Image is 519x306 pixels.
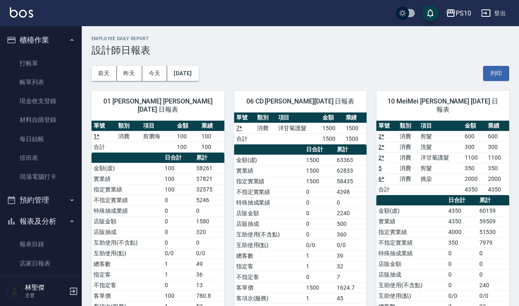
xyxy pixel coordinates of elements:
td: 0/0 [477,290,509,301]
td: 300 [486,142,509,152]
button: 列印 [483,66,509,81]
td: 0 [194,205,224,216]
td: 互助使用(點) [234,240,304,250]
td: 1 [304,293,335,304]
td: 36 [194,269,224,280]
td: 49 [194,259,224,269]
td: 1500 [344,133,367,144]
button: 櫃檯作業 [3,29,78,51]
td: 60159 [477,205,509,216]
td: 洗髮 [418,142,463,152]
td: 店販抽成 [376,269,446,280]
td: 0/0 [194,248,224,259]
th: 類別 [116,121,141,131]
button: 預約管理 [3,189,78,211]
th: 累計 [335,144,367,155]
a: 每日結帳 [3,130,78,148]
td: 2000 [463,173,486,184]
td: 特殊抽成業績 [234,197,304,208]
td: 0 [163,280,194,290]
button: 報表及分析 [3,211,78,232]
td: 62833 [335,165,367,176]
td: 金額(虛) [234,155,304,165]
a: 現場電腦打卡 [3,167,78,186]
td: 店販金額 [234,208,304,218]
td: 指定客 [92,269,163,280]
td: 0 [304,272,335,282]
td: 0 [477,259,509,269]
td: 0 [446,248,477,259]
td: 客項次(服務) [234,293,304,304]
th: 類別 [398,121,418,131]
td: 0 [304,218,335,229]
span: 01 [PERSON_NAME] [PERSON_NAME][DATE] 日報表 [101,97,215,114]
td: 100 [163,163,194,173]
td: 350 [463,163,486,173]
td: 互助使用(不含點) [376,280,446,290]
td: 1100 [486,152,509,163]
td: 0 [304,208,335,218]
td: 350 [486,163,509,173]
td: 1500 [320,123,344,133]
td: 100 [175,142,199,152]
td: 不指定客 [234,272,304,282]
h3: 設計師日報表 [92,45,509,56]
td: 4398 [335,187,367,197]
td: 0 [304,187,335,197]
td: 剪髮 [418,131,463,142]
td: 38261 [194,163,224,173]
td: 1500 [344,123,367,133]
td: 1500 [304,282,335,293]
td: 2000 [486,173,509,184]
th: 業績 [486,121,509,131]
td: 互助使用(點) [92,248,163,259]
td: 0 [446,269,477,280]
th: 單號 [92,121,116,131]
button: 前天 [92,66,117,81]
td: 39 [335,250,367,261]
td: 1100 [463,152,486,163]
td: 0 [163,227,194,237]
td: 金額(虛) [376,205,446,216]
td: 實業績 [234,165,304,176]
td: 63363 [335,155,367,165]
div: PS10 [456,8,471,18]
button: save [422,5,438,21]
td: 指定客 [234,261,304,272]
a: 帳單列表 [3,73,78,92]
h5: 林聖傑 [25,283,67,292]
button: PS10 [443,5,474,22]
td: 32575 [194,184,224,195]
table: a dense table [92,121,224,153]
th: 單號 [376,121,397,131]
td: 客單價 [92,290,163,301]
td: 240 [477,280,509,290]
td: 0/0 [163,248,194,259]
td: 0 [304,197,335,208]
td: 客單價 [234,282,304,293]
button: 今天 [142,66,168,81]
td: 1 [163,259,194,269]
td: 45 [335,293,367,304]
td: 洋甘菊護髮 [276,123,320,133]
span: 10 MeiMei [PERSON_NAME] [DATE] 日報表 [386,97,499,114]
td: 51530 [477,227,509,237]
td: 不指定實業績 [234,187,304,197]
td: 指定實業績 [376,227,446,237]
td: 1624.7 [335,282,367,293]
td: 合計 [234,133,255,144]
a: 材料自購登錄 [3,110,78,129]
td: 1 [304,250,335,261]
td: 指定實業績 [92,184,163,195]
td: 消費 [398,163,418,173]
td: 37821 [194,173,224,184]
td: 不指定實業績 [92,195,163,205]
td: 4000 [446,227,477,237]
a: 報表目錄 [3,235,78,254]
td: 320 [194,227,224,237]
td: 消費 [116,131,141,142]
td: 合計 [376,184,397,195]
td: 1500 [320,133,344,144]
td: 0/0 [335,240,367,250]
th: 單號 [234,112,255,123]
